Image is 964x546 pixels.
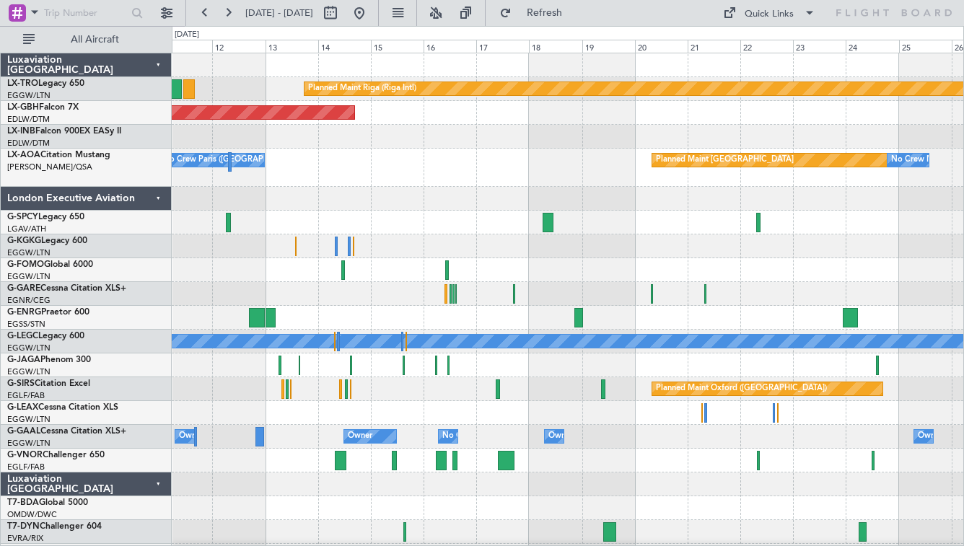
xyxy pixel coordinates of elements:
[7,247,51,258] a: EGGW/LTN
[7,308,89,317] a: G-ENRGPraetor 600
[7,79,84,88] a: LX-TROLegacy 650
[7,379,35,388] span: G-SIRS
[371,40,424,53] div: 15
[7,213,38,221] span: G-SPCY
[514,8,575,18] span: Refresh
[7,151,110,159] a: LX-AOACitation Mustang
[7,162,92,172] a: [PERSON_NAME]/QSA
[7,332,38,340] span: G-LEGC
[318,40,371,53] div: 14
[548,426,573,447] div: Owner
[7,224,46,234] a: LGAV/ATH
[7,462,45,472] a: EGLF/FAB
[7,533,43,544] a: EVRA/RIX
[245,6,313,19] span: [DATE] - [DATE]
[308,78,416,100] div: Planned Maint Riga (Riga Intl)
[7,284,126,293] a: G-GARECessna Citation XLS+
[7,403,38,412] span: G-LEAX
[7,522,40,531] span: T7-DYN
[7,509,57,520] a: OMDW/DWC
[635,40,688,53] div: 20
[7,451,105,459] a: G-VNORChallenger 650
[7,127,35,136] span: LX-INB
[7,90,51,101] a: EGGW/LTN
[7,403,118,412] a: G-LEAXCessna Citation XLS
[7,103,79,112] a: LX-GBHFalcon 7X
[16,28,157,51] button: All Aircraft
[7,332,84,340] a: G-LEGCLegacy 600
[7,522,102,531] a: T7-DYNChallenger 604
[7,343,51,353] a: EGGW/LTN
[688,40,740,53] div: 21
[7,356,91,364] a: G-JAGAPhenom 300
[476,40,529,53] div: 17
[7,237,87,245] a: G-KGKGLegacy 600
[7,114,50,125] a: EDLW/DTM
[179,426,203,447] div: Owner
[7,237,41,245] span: G-KGKG
[716,1,823,25] button: Quick Links
[918,426,942,447] div: Owner
[348,426,372,447] div: Owner
[7,427,126,436] a: G-GAALCessna Citation XLS+
[7,260,44,269] span: G-FOMO
[7,427,40,436] span: G-GAAL
[793,40,846,53] div: 23
[7,284,40,293] span: G-GARE
[7,319,45,330] a: EGSS/STN
[582,40,635,53] div: 19
[745,7,794,22] div: Quick Links
[656,378,827,400] div: Planned Maint Oxford ([GEOGRAPHIC_DATA])
[7,308,41,317] span: G-ENRG
[899,40,952,53] div: 25
[493,1,579,25] button: Refresh
[7,356,40,364] span: G-JAGA
[7,498,39,507] span: T7-BDA
[7,79,38,88] span: LX-TRO
[529,40,582,53] div: 18
[7,379,90,388] a: G-SIRSCitation Excel
[159,40,212,53] div: 11
[7,271,51,282] a: EGGW/LTN
[7,213,84,221] a: G-SPCYLegacy 650
[44,2,127,24] input: Trip Number
[7,138,50,149] a: EDLW/DTM
[7,366,51,377] a: EGGW/LTN
[7,260,93,269] a: G-FOMOGlobal 6000
[442,426,476,447] div: No Crew
[7,438,51,449] a: EGGW/LTN
[7,390,45,401] a: EGLF/FAB
[7,498,88,507] a: T7-BDAGlobal 5000
[7,151,40,159] span: LX-AOA
[7,127,121,136] a: LX-INBFalcon 900EX EASy II
[212,40,265,53] div: 12
[424,40,476,53] div: 16
[163,149,306,171] div: No Crew Paris ([GEOGRAPHIC_DATA])
[656,149,794,171] div: Planned Maint [GEOGRAPHIC_DATA]
[7,103,39,112] span: LX-GBH
[38,35,152,45] span: All Aircraft
[7,414,51,425] a: EGGW/LTN
[266,40,318,53] div: 13
[740,40,793,53] div: 22
[175,29,199,41] div: [DATE]
[846,40,898,53] div: 24
[7,451,43,459] span: G-VNOR
[7,295,51,306] a: EGNR/CEG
